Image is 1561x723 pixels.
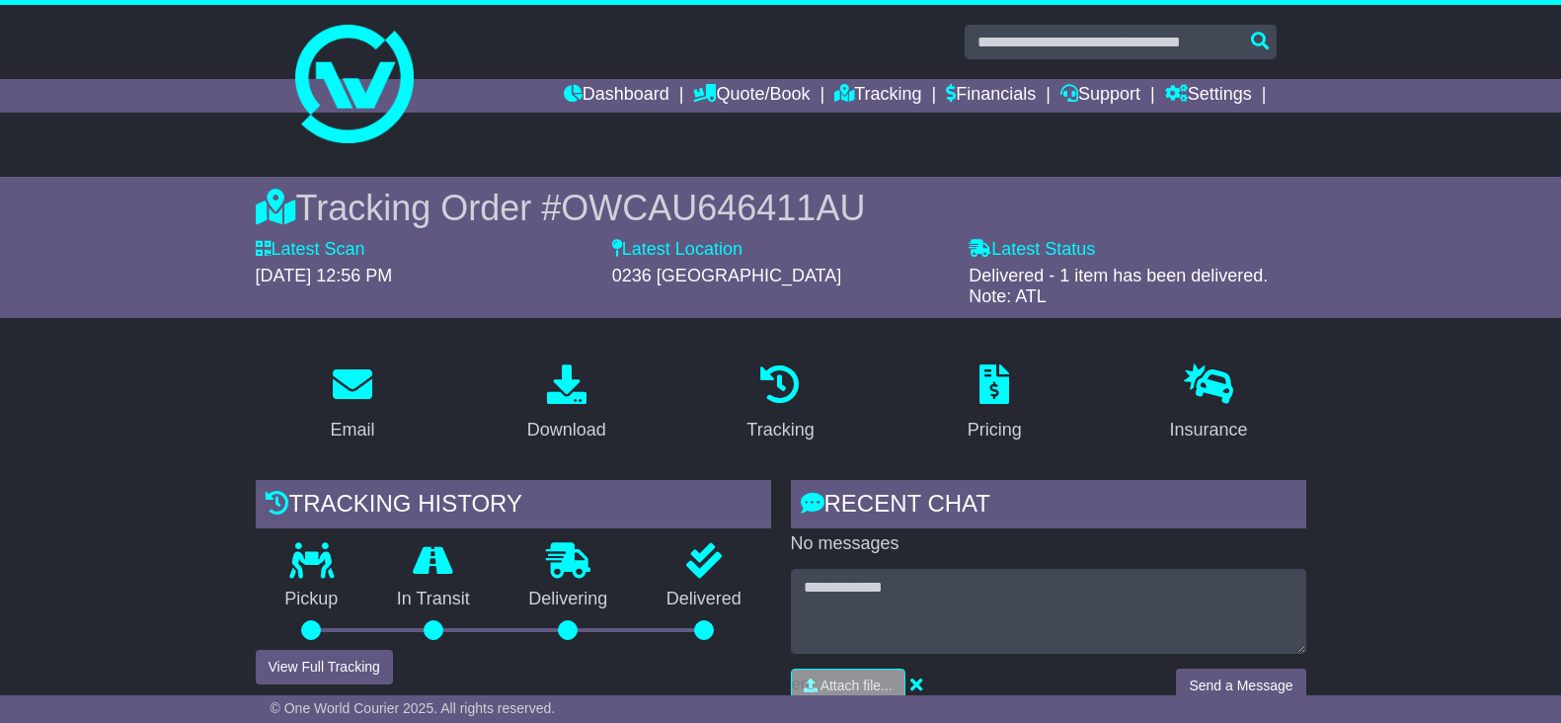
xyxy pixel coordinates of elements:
[256,480,771,533] div: Tracking history
[1176,669,1305,703] button: Send a Message
[969,239,1095,261] label: Latest Status
[256,239,365,261] label: Latest Scan
[1170,417,1248,443] div: Insurance
[330,417,374,443] div: Email
[693,79,810,113] a: Quote/Book
[1060,79,1140,113] a: Support
[969,266,1268,307] span: Delivered - 1 item has been delivered. Note: ATL
[317,358,387,450] a: Email
[500,589,638,610] p: Delivering
[527,417,606,443] div: Download
[256,589,368,610] p: Pickup
[612,239,742,261] label: Latest Location
[946,79,1036,113] a: Financials
[1165,79,1252,113] a: Settings
[564,79,669,113] a: Dashboard
[834,79,921,113] a: Tracking
[256,266,393,285] span: [DATE] 12:56 PM
[514,358,619,450] a: Download
[1157,358,1261,450] a: Insurance
[968,417,1022,443] div: Pricing
[561,188,865,228] span: OWCAU646411AU
[955,358,1035,450] a: Pricing
[271,700,556,716] span: © One World Courier 2025. All rights reserved.
[791,480,1306,533] div: RECENT CHAT
[367,589,500,610] p: In Transit
[746,417,814,443] div: Tracking
[791,533,1306,555] p: No messages
[256,650,393,684] button: View Full Tracking
[612,266,841,285] span: 0236 [GEOGRAPHIC_DATA]
[637,589,771,610] p: Delivered
[256,187,1306,229] div: Tracking Order #
[734,358,826,450] a: Tracking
